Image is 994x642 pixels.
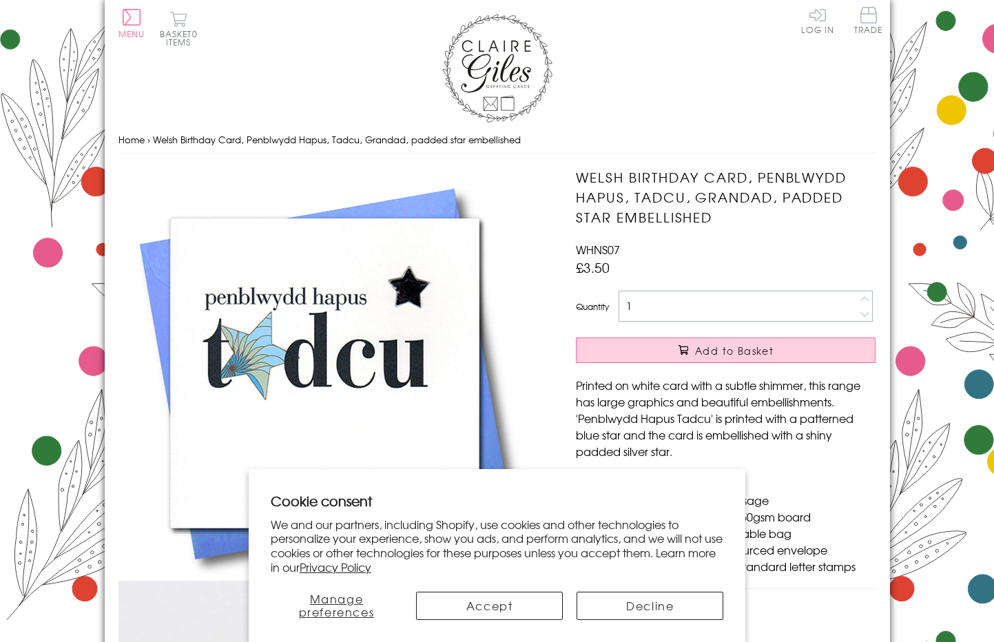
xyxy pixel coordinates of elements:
[299,590,375,620] span: Manage preferences
[801,7,834,34] a: Log In
[147,133,150,146] span: ›
[166,28,198,48] span: 0 items
[118,133,145,146] a: Home
[160,11,198,46] button: Basket0 items
[854,7,883,37] a: Trade
[576,167,876,227] h1: Welsh Birthday Card, Penblwydd Hapus, Tadcu, Grandad, padded star embellished
[576,377,876,459] p: Printed on white card with a subtle shimmer, this range has large graphics and beautiful embellis...
[695,344,774,358] span: Add to Basket
[118,28,145,40] span: Menu
[271,592,402,620] button: Manage preferences
[442,14,552,123] img: Claire Giles Greetings Cards
[271,491,724,510] h2: Cookie consent
[118,9,145,38] button: Menu
[153,133,521,146] span: Welsh Birthday Card, Penblwydd Hapus, Tadcu, Grandad, padded star embellished
[118,126,876,154] nav: breadcrumbs
[416,592,563,620] button: Accept
[118,167,532,581] img: Welsh Birthday Card, Penblwydd Hapus, Tadcu, Grandad, padded star embellished
[576,241,620,258] span: WHNS07
[577,592,723,620] button: Decline
[271,517,724,574] p: We and our partners, including Shopify, use cookies and other technologies to personalize your ex...
[300,559,371,575] a: Privacy Policy
[854,7,883,34] span: Trade
[576,338,876,363] button: Add to Basket
[576,258,610,277] span: £3.50
[576,300,609,313] label: Quantity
